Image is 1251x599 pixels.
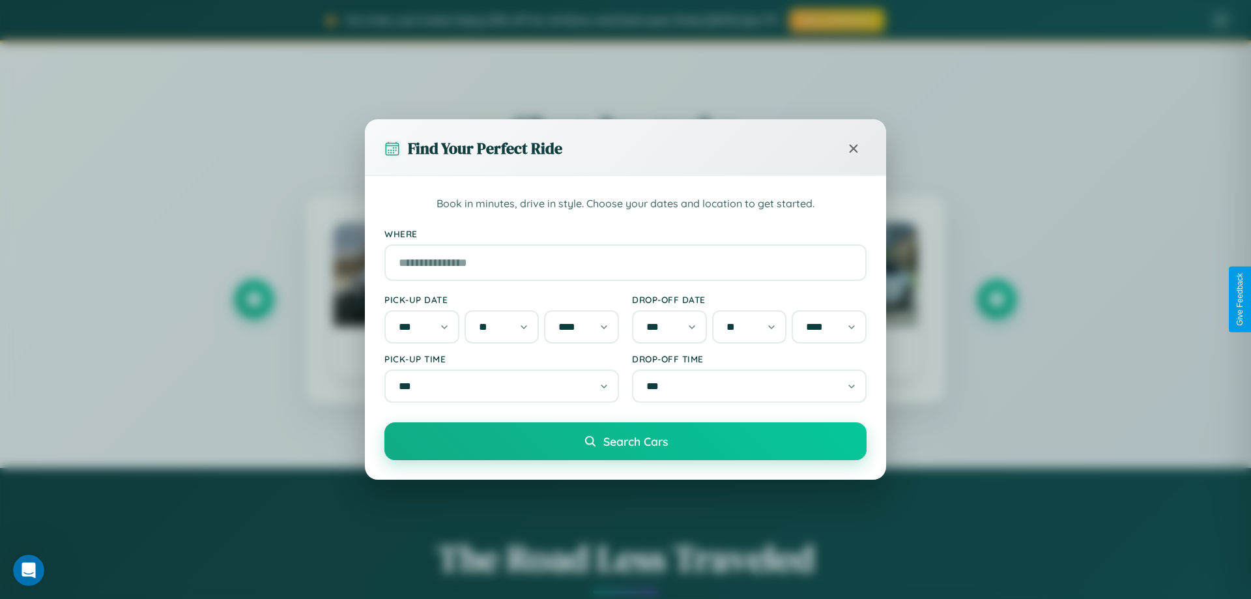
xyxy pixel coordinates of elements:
h3: Find Your Perfect Ride [408,138,562,159]
label: Pick-up Time [384,353,619,364]
label: Drop-off Date [632,294,867,305]
label: Where [384,228,867,239]
span: Search Cars [603,434,668,448]
button: Search Cars [384,422,867,460]
p: Book in minutes, drive in style. Choose your dates and location to get started. [384,196,867,212]
label: Drop-off Time [632,353,867,364]
label: Pick-up Date [384,294,619,305]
